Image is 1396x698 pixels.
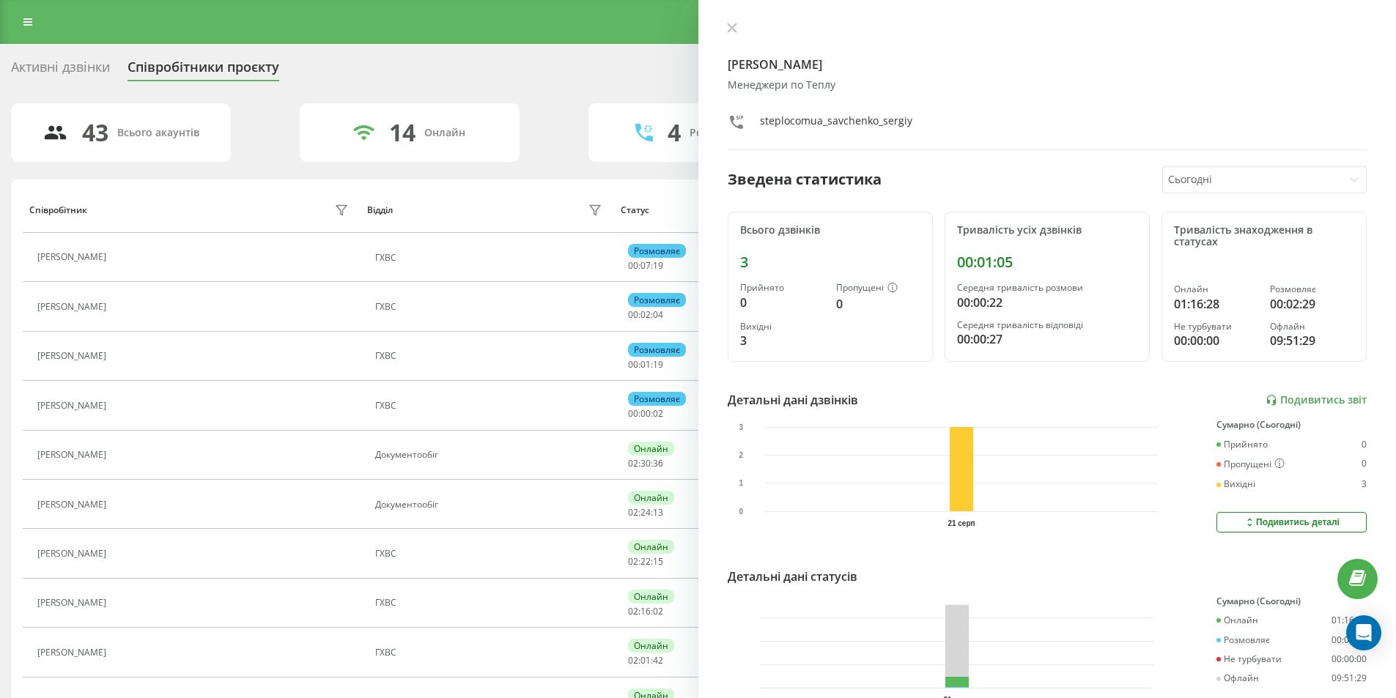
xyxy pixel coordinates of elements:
div: Середня тривалість відповіді [957,320,1137,330]
text: 3 [739,423,743,431]
span: 02 [640,308,651,321]
div: : : [628,557,663,567]
div: Сумарно (Сьогодні) [1216,420,1367,430]
div: 00:02:29 [1270,295,1354,313]
div: 00:00:00 [1332,654,1367,664]
div: 3 [740,253,920,271]
span: 02 [628,506,638,519]
h4: [PERSON_NAME] [728,56,1367,73]
span: 00 [628,358,638,371]
div: [PERSON_NAME] [37,351,110,361]
div: Прийнято [1216,439,1268,450]
div: 4 [668,119,681,146]
div: [PERSON_NAME] [37,598,110,608]
text: 21 серп [948,519,975,527]
div: [PERSON_NAME] [37,549,110,559]
div: 00:00:22 [957,294,1137,311]
span: 00 [628,308,638,321]
span: 02 [653,407,663,420]
div: : : [628,261,663,271]
span: 02 [628,555,638,568]
div: 14 [389,119,416,146]
div: Вихідні [1216,479,1255,489]
div: ГХВС [375,351,606,361]
div: 43 [82,119,108,146]
div: Прийнято [740,283,824,293]
div: : : [628,606,663,617]
div: Онлайн [628,491,674,505]
div: Тривалість знаходження в статусах [1174,224,1354,249]
div: ГХВС [375,302,606,312]
div: Розмовляють [690,127,761,139]
div: Онлайн [424,127,465,139]
div: Документообіг [375,500,606,510]
div: Розмовляє [628,343,686,357]
span: 00 [640,407,651,420]
div: : : [628,360,663,370]
div: 0 [1362,439,1367,450]
div: 0 [836,295,920,313]
div: Зведена статистика [728,168,882,190]
div: : : [628,508,663,518]
div: ГХВС [375,401,606,411]
div: Відділ [367,205,393,215]
span: 00 [628,407,638,420]
div: Не турбувати [1216,654,1282,664]
div: Open Intercom Messenger [1346,615,1381,650]
text: 1 [739,479,743,487]
button: Подивитись деталі [1216,512,1367,532]
div: Співробітники проєкту [128,59,279,82]
span: 02 [653,605,663,617]
div: : : [628,656,663,666]
span: 42 [653,654,663,667]
div: Детальні дані дзвінків [728,391,858,409]
span: 04 [653,308,663,321]
div: ГХВС [375,598,606,608]
div: Пропущені [1216,458,1285,470]
div: ГХВС [375,253,606,263]
span: 15 [653,555,663,568]
div: [PERSON_NAME] [37,401,110,411]
div: Розмовляє [628,392,686,406]
div: 00:01:05 [957,253,1137,271]
div: Сумарно (Сьогодні) [1216,596,1367,606]
div: 01:16:28 [1174,295,1258,313]
div: 00:02:29 [1332,635,1367,645]
div: 09:51:29 [1332,673,1367,683]
div: [PERSON_NAME] [37,500,110,510]
div: Співробітник [29,205,87,215]
div: Менеджери по Теплу [728,79,1367,92]
span: 16 [640,605,651,617]
div: steplocomua_savchenko_sergiy [760,114,912,135]
div: Середня тривалість розмови [957,283,1137,293]
div: Розмовляє [628,244,686,258]
div: 3 [740,332,824,349]
span: 01 [640,654,651,667]
div: Документообіг [375,450,606,460]
span: 19 [653,358,663,371]
div: Тривалість усіх дзвінків [957,224,1137,237]
div: [PERSON_NAME] [37,450,110,460]
span: 36 [653,457,663,469]
span: 02 [628,605,638,617]
div: Офлайн [1270,322,1354,332]
div: : : [628,458,663,469]
div: Подивитись деталі [1244,516,1340,528]
div: ГХВС [375,647,606,658]
div: Онлайн [628,639,674,653]
div: Онлайн [628,590,674,604]
div: 0 [740,294,824,311]
span: 24 [640,506,651,519]
div: Статус [621,205,649,215]
div: Онлайн [628,540,674,554]
div: Детальні дані статусів [728,568,857,585]
span: 02 [628,654,638,667]
div: Онлайн [1216,615,1258,625]
div: Всього акаунтів [117,127,199,139]
text: 0 [739,508,743,516]
span: 07 [640,259,651,272]
div: 3 [1362,479,1367,489]
span: 19 [653,259,663,272]
div: ГХВС [375,549,606,559]
div: [PERSON_NAME] [37,647,110,658]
